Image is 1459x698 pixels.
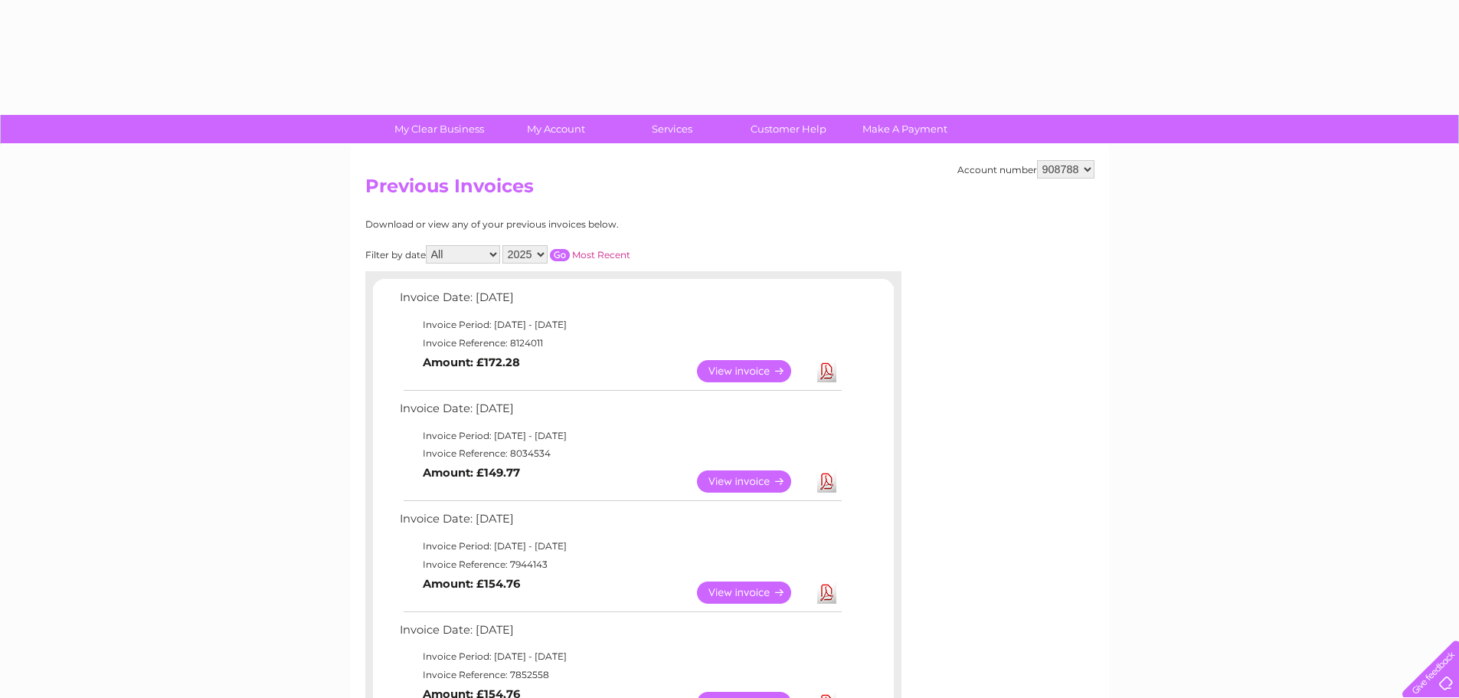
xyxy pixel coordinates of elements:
[396,666,844,684] td: Invoice Reference: 7852558
[697,360,810,382] a: View
[817,470,836,493] a: Download
[842,115,968,143] a: Make A Payment
[396,555,844,574] td: Invoice Reference: 7944143
[817,360,836,382] a: Download
[572,249,630,261] a: Most Recent
[396,444,844,463] td: Invoice Reference: 8034534
[423,577,520,591] b: Amount: £154.76
[492,115,619,143] a: My Account
[697,470,810,493] a: View
[396,427,844,445] td: Invoice Period: [DATE] - [DATE]
[365,175,1094,205] h2: Previous Invoices
[396,398,844,427] td: Invoice Date: [DATE]
[697,582,810,604] a: View
[396,509,844,537] td: Invoice Date: [DATE]
[725,115,852,143] a: Customer Help
[396,287,844,316] td: Invoice Date: [DATE]
[423,466,520,480] b: Amount: £149.77
[376,115,502,143] a: My Clear Business
[365,219,767,230] div: Download or view any of your previous invoices below.
[957,160,1094,179] div: Account number
[365,245,767,264] div: Filter by date
[609,115,735,143] a: Services
[396,620,844,648] td: Invoice Date: [DATE]
[396,334,844,352] td: Invoice Reference: 8124011
[396,316,844,334] td: Invoice Period: [DATE] - [DATE]
[423,356,520,369] b: Amount: £172.28
[817,582,836,604] a: Download
[396,647,844,666] td: Invoice Period: [DATE] - [DATE]
[396,537,844,555] td: Invoice Period: [DATE] - [DATE]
